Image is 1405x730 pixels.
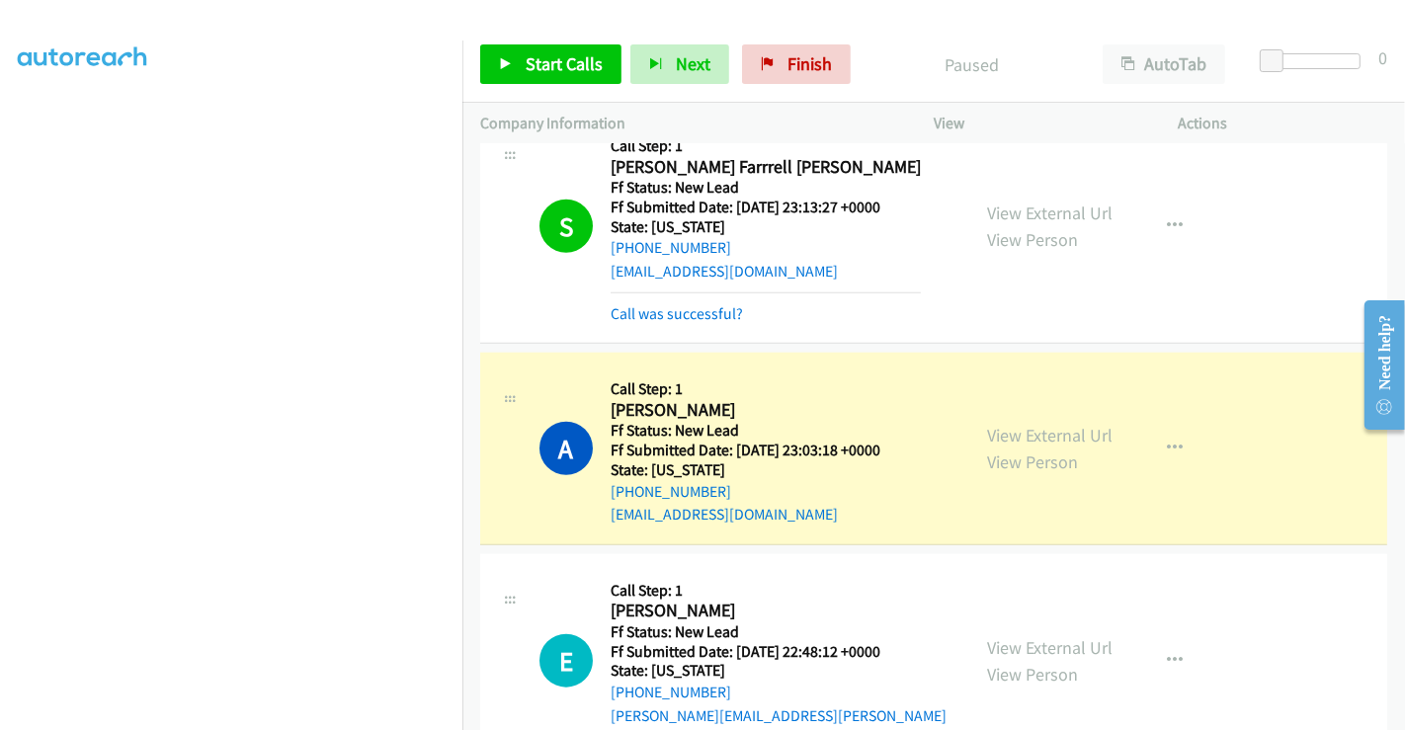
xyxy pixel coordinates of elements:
[480,44,621,84] a: Start Calls
[539,422,593,475] h1: A
[987,636,1113,659] a: View External Url
[611,622,951,642] h5: Ff Status: New Lead
[611,238,731,257] a: [PHONE_NUMBER]
[611,441,880,460] h5: Ff Submitted Date: [DATE] 23:03:18 +0000
[539,200,593,253] h1: S
[611,399,880,422] h2: [PERSON_NAME]
[1349,286,1405,444] iframe: Resource Center
[676,52,710,75] span: Next
[611,581,951,601] h5: Call Step: 1
[987,228,1078,251] a: View Person
[611,178,921,198] h5: Ff Status: New Lead
[934,112,1143,135] p: View
[611,217,921,237] h5: State: [US_STATE]
[611,198,921,217] h5: Ff Submitted Date: [DATE] 23:13:27 +0000
[539,634,593,688] h1: E
[611,156,921,179] h2: [PERSON_NAME] Farrrell [PERSON_NAME]
[611,136,921,156] h5: Call Step: 1
[742,44,851,84] a: Finish
[611,661,951,681] h5: State: [US_STATE]
[611,262,838,281] a: [EMAIL_ADDRESS][DOMAIN_NAME]
[611,600,951,622] h2: [PERSON_NAME]
[480,112,898,135] p: Company Information
[877,51,1067,78] p: Paused
[987,450,1078,473] a: View Person
[987,663,1078,686] a: View Person
[1378,44,1387,71] div: 0
[611,379,880,399] h5: Call Step: 1
[526,52,603,75] span: Start Calls
[611,505,838,524] a: [EMAIL_ADDRESS][DOMAIN_NAME]
[611,683,731,701] a: [PHONE_NUMBER]
[611,304,743,323] a: Call was successful?
[630,44,729,84] button: Next
[1103,44,1225,84] button: AutoTab
[787,52,832,75] span: Finish
[611,460,880,480] h5: State: [US_STATE]
[987,202,1113,224] a: View External Url
[1179,112,1388,135] p: Actions
[1270,53,1361,69] div: Delay between calls (in seconds)
[611,482,731,501] a: [PHONE_NUMBER]
[611,421,880,441] h5: Ff Status: New Lead
[987,424,1113,446] a: View External Url
[611,642,951,662] h5: Ff Submitted Date: [DATE] 22:48:12 +0000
